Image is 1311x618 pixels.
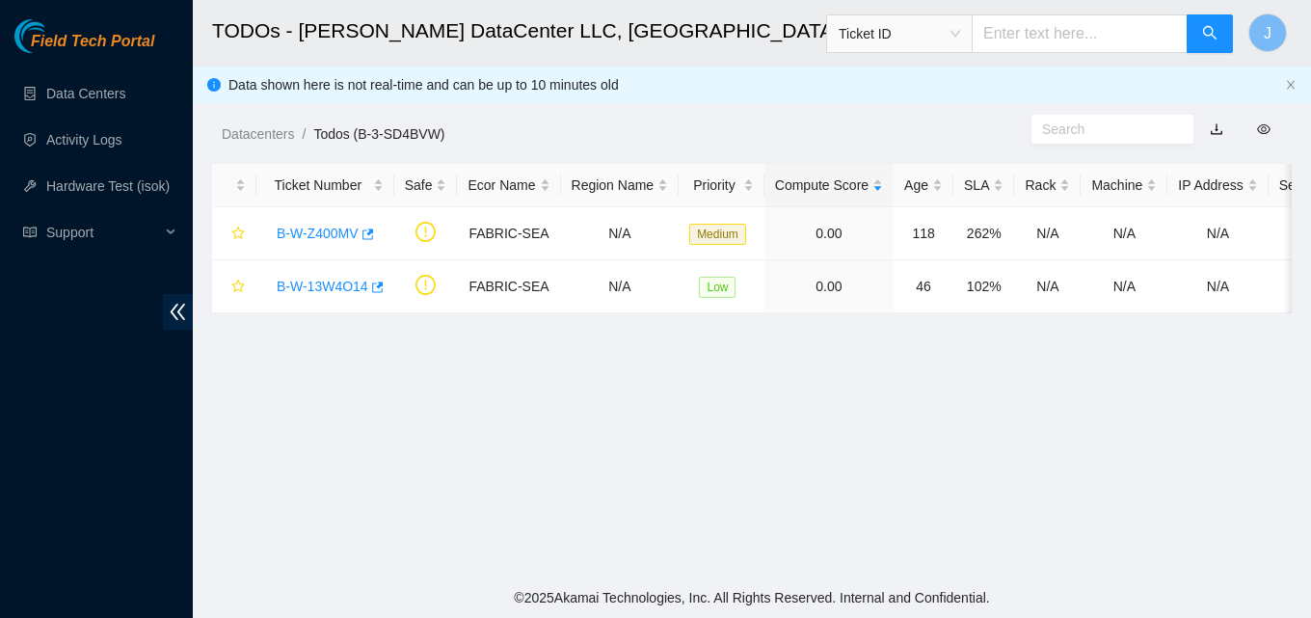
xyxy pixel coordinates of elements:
button: close [1285,79,1297,92]
span: Field Tech Portal [31,33,154,51]
span: Medium [689,224,746,245]
td: 102% [953,260,1014,313]
span: star [231,280,245,295]
td: FABRIC-SEA [457,207,560,260]
td: 262% [953,207,1014,260]
td: 0.00 [764,260,894,313]
span: exclamation-circle [415,222,436,242]
td: 118 [894,207,953,260]
button: J [1248,13,1287,52]
td: N/A [1081,260,1167,313]
a: Hardware Test (isok) [46,178,170,194]
td: 0.00 [764,207,894,260]
td: FABRIC-SEA [457,260,560,313]
a: Akamai TechnologiesField Tech Portal [14,35,154,60]
td: N/A [561,207,680,260]
span: exclamation-circle [415,275,436,295]
td: N/A [561,260,680,313]
a: Activity Logs [46,132,122,148]
img: Akamai Technologies [14,19,97,53]
span: close [1285,79,1297,91]
span: star [231,227,245,242]
td: N/A [1014,207,1081,260]
td: N/A [1014,260,1081,313]
a: B-W-Z400MV [277,226,359,241]
td: N/A [1081,207,1167,260]
span: Low [699,277,736,298]
span: search [1202,25,1217,43]
a: Data Centers [46,86,125,101]
td: 46 [894,260,953,313]
td: N/A [1167,260,1268,313]
button: download [1195,114,1238,145]
span: read [23,226,37,239]
span: eye [1257,122,1271,136]
span: / [302,126,306,142]
button: search [1187,14,1233,53]
button: star [223,271,246,302]
span: double-left [163,294,193,330]
span: Ticket ID [839,19,960,48]
a: download [1210,121,1223,137]
input: Enter text here... [972,14,1188,53]
a: B-W-13W4O14 [277,279,368,294]
footer: © 2025 Akamai Technologies, Inc. All Rights Reserved. Internal and Confidential. [193,578,1311,618]
a: Datacenters [222,126,294,142]
input: Search [1042,119,1167,140]
button: star [223,218,246,249]
span: J [1264,21,1271,45]
td: N/A [1167,207,1268,260]
a: Todos (B-3-SD4BVW) [313,126,444,142]
span: Support [46,213,160,252]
